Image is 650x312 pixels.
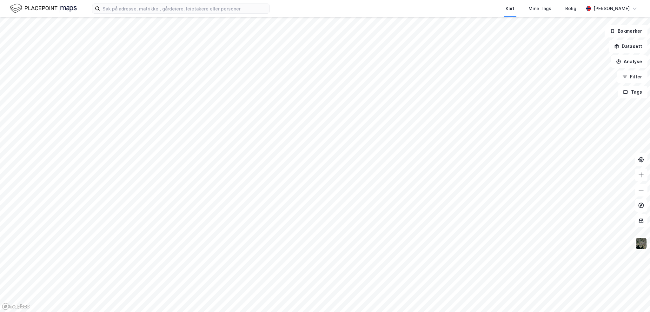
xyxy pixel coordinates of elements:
[528,5,551,12] div: Mine Tags
[635,237,647,249] img: 9k=
[618,282,650,312] div: Kontrollprogram for chat
[594,5,630,12] div: [PERSON_NAME]
[609,40,647,53] button: Datasett
[617,70,647,83] button: Filter
[506,5,514,12] div: Kart
[2,303,30,310] a: Mapbox homepage
[565,5,576,12] div: Bolig
[611,55,647,68] button: Analyse
[618,86,647,98] button: Tags
[618,282,650,312] iframe: Chat Widget
[605,25,647,37] button: Bokmerker
[100,4,269,13] input: Søk på adresse, matrikkel, gårdeiere, leietakere eller personer
[10,3,77,14] img: logo.f888ab2527a4732fd821a326f86c7f29.svg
